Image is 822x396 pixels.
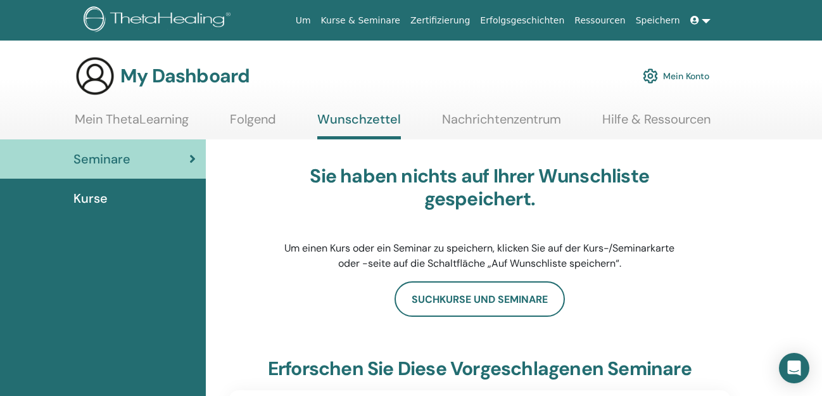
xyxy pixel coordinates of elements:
a: Zertifizierung [405,9,475,32]
div: Open Intercom Messenger [779,353,809,383]
a: Mein Konto [643,62,709,90]
a: Ressourcen [569,9,630,32]
img: cog.svg [643,65,658,87]
h3: Sie haben nichts auf Ihrer Wunschliste gespeichert. [280,165,679,210]
span: Seminare [73,150,130,169]
a: Erfolgsgeschichten [475,9,569,32]
span: Kurse [73,189,108,208]
a: Nachrichtenzentrum [442,112,561,136]
a: Hilfe & Ressourcen [602,112,711,136]
a: Wunschzettel [317,112,401,139]
a: Suchkurse und Seminare [395,281,565,317]
h3: Erforschen Sie diese vorgeschlagenen Seminare [268,357,692,380]
p: Um einen Kurs oder ein Seminar zu speichern, klicken Sie auf der Kurs-/Seminarkarte oder -seite a... [280,241,679,271]
a: Speichern [631,9,685,32]
a: Um [291,9,316,32]
img: generic-user-icon.jpg [75,56,115,96]
a: Folgend [230,112,276,136]
a: Mein ThetaLearning [75,112,189,136]
a: Kurse & Seminare [316,9,405,32]
h3: My Dashboard [120,65,250,87]
img: logo.png [84,6,235,35]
